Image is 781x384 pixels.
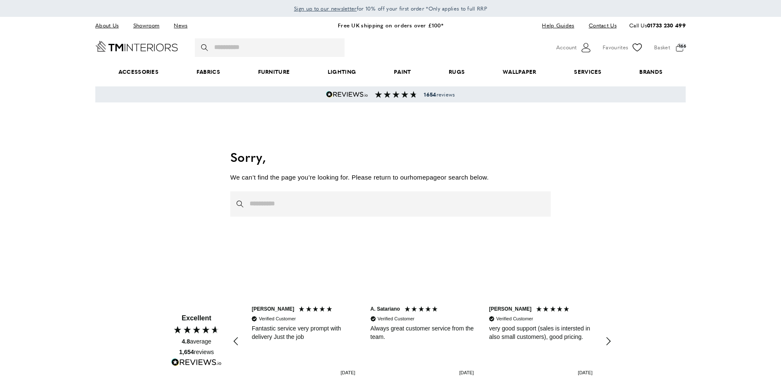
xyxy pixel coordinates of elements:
[536,20,580,31] a: Help Guides
[424,91,436,98] strong: 1654
[179,349,194,355] span: 1,654
[363,301,481,382] div: A. Satariano Verified CustomerAlways great customer service from the team.[DATE]
[404,306,441,314] div: 5 Stars
[252,325,355,341] div: Fantastic service very prompt with delivery Just the job
[424,91,455,98] span: reviews
[309,59,375,85] a: Lighting
[326,91,368,98] img: Reviews.io 5 stars
[370,306,400,313] div: A. Satariano
[95,41,178,52] a: Go to Home page
[100,59,178,85] span: Accessories
[556,41,592,54] button: Customer Account
[370,325,474,341] div: Always great customer service from the team.
[679,43,686,49] span: 166
[298,306,335,314] div: 5 Stars
[375,59,430,85] a: Paint
[484,59,555,85] a: Wallpaper
[459,370,474,376] div: [DATE]
[603,43,628,52] span: Favourites
[230,172,551,183] p: We can’t find the page you’re looking for. Please return to our or search below.
[375,91,417,98] img: Reviews section
[621,59,681,85] a: Brands
[252,306,294,313] div: [PERSON_NAME]
[294,5,487,12] span: for 10% off your first order *Only applies to full RRP
[294,5,357,12] span: Sign up to our newsletter
[430,59,484,85] a: Rugs
[555,59,621,85] a: Services
[598,331,618,352] div: REVIEWS.io Carousel Scroll Right
[377,316,414,322] div: Verified Customer
[173,325,220,334] div: 4.80 Stars
[178,59,239,85] a: Fabrics
[167,20,194,31] a: News
[179,348,214,357] div: reviews
[582,20,617,31] a: Contact Us
[259,316,296,322] div: Verified Customer
[95,20,125,31] a: About Us
[201,38,210,57] button: Search
[338,21,443,29] a: Free UK shipping on orders over £100*
[410,174,441,181] a: homepage
[489,306,532,313] div: [PERSON_NAME]
[556,43,576,52] span: Account
[536,306,572,314] div: 5 Stars
[182,314,211,323] div: Excellent
[182,338,190,345] span: 4.8
[127,20,166,31] a: Showroom
[171,358,222,369] a: Read more reviews on REVIEWS.io
[182,338,211,346] div: average
[603,41,644,54] a: Favourites
[244,301,363,382] div: [PERSON_NAME] Verified CustomerFantastic service very prompt with delivery Just the job[DATE]
[230,148,551,166] h1: Sorry,
[489,325,592,341] div: very good support (sales is intersted in also small customers), good pricing.
[578,370,592,376] div: [DATE]
[341,370,355,376] div: [DATE]
[226,331,246,352] div: REVIEWS.io Carousel Scroll Left
[239,59,309,85] a: Furniture
[294,4,357,13] a: Sign up to our newsletter
[496,316,533,322] div: Verified Customer
[647,21,686,29] a: 01733 230 499
[237,191,245,217] button: Search
[629,21,686,30] p: Call Us
[482,301,600,382] div: [PERSON_NAME] Verified Customervery good support (sales is intersted in also small customers), go...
